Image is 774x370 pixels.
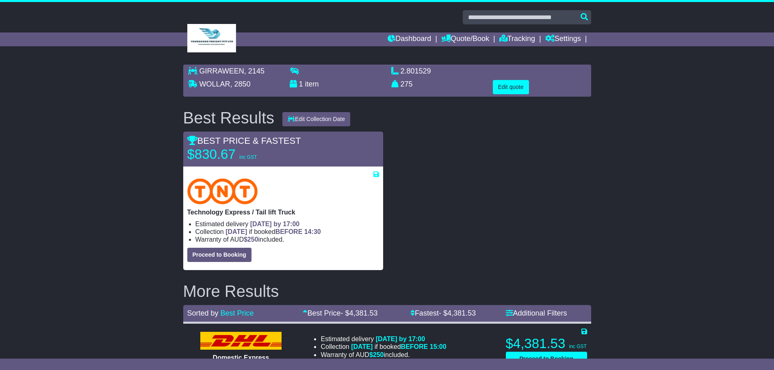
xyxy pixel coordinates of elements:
span: 250 [373,351,384,358]
li: Estimated delivery [321,335,446,343]
img: TNT Domestic: Technology Express / Tail lift Truck [187,178,258,204]
span: 15:00 [430,343,447,350]
span: WOLLAR [199,80,230,88]
span: BEFORE [401,343,428,350]
span: GIRRAWEEN [199,67,244,75]
a: Dashboard [388,32,431,46]
button: Proceed to Booking [187,248,251,262]
span: inc GST [239,154,257,160]
span: 4,381.53 [447,309,476,317]
img: DHL: Domestic Express [200,332,282,350]
li: Collection [195,228,379,236]
span: item [305,80,319,88]
span: 4,381.53 [349,309,378,317]
button: Edit quote [493,80,529,94]
span: BEFORE [275,228,303,235]
span: inc GST [569,344,586,349]
p: Technology Express / Tail lift Truck [187,208,379,216]
span: $ [369,351,384,358]
a: Additional Filters [506,309,567,317]
span: 1 [299,80,303,88]
span: 14:30 [304,228,321,235]
span: [DATE] [225,228,247,235]
button: Proceed to Booking [506,352,587,366]
span: - $ [341,309,378,317]
div: Best Results [179,109,279,127]
button: Edit Collection Date [282,112,350,126]
span: [DATE] by 17:00 [376,335,425,342]
span: 275 [401,80,413,88]
h2: More Results [183,282,591,300]
li: Warranty of AUD included. [321,351,446,359]
span: Sorted by [187,309,219,317]
a: Fastest- $4,381.53 [410,309,476,317]
span: 250 [247,236,258,243]
a: Best Price [221,309,254,317]
a: Tracking [499,32,535,46]
span: [DATE] by 17:00 [250,221,300,227]
span: if booked [351,343,446,350]
span: BEST PRICE & FASTEST [187,136,301,146]
span: , 2145 [244,67,265,75]
span: $ [244,236,258,243]
span: 2.801529 [401,67,431,75]
span: , 2850 [230,80,251,88]
span: if booked [225,228,321,235]
p: $4,381.53 [506,335,587,352]
li: Estimated delivery [195,220,379,228]
a: Best Price- $4,381.53 [303,309,377,317]
a: Quote/Book [441,32,489,46]
span: [DATE] [351,343,373,350]
a: Settings [545,32,581,46]
li: Warranty of AUD included. [195,236,379,243]
p: $830.67 [187,146,289,162]
li: Collection [321,343,446,351]
span: - $ [439,309,476,317]
span: Domestic Express [213,354,269,361]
